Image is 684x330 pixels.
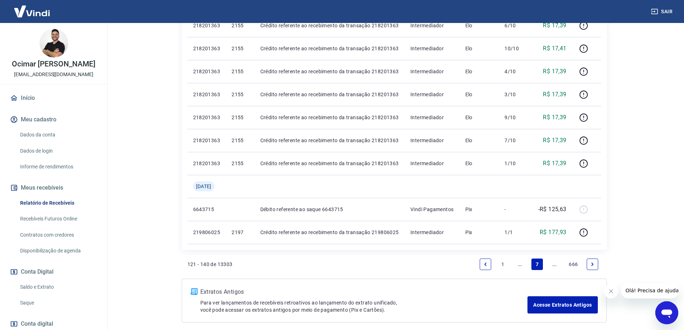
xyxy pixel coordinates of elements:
[14,71,93,78] p: [EMAIL_ADDRESS][DOMAIN_NAME]
[504,229,526,236] p: 1/1
[497,259,508,270] a: Page 1
[504,68,526,75] p: 4/10
[12,60,95,68] p: Ocimar [PERSON_NAME]
[543,113,566,122] p: R$ 17,39
[410,22,454,29] p: Intermediador
[543,44,566,53] p: R$ 17,41
[193,91,220,98] p: 218201363
[410,68,454,75] p: Intermediador
[232,91,248,98] p: 2155
[193,68,220,75] p: 218201363
[232,114,248,121] p: 2155
[543,67,566,76] p: R$ 17,39
[260,91,399,98] p: Crédito referente ao recebimento da transação 218201363
[549,259,560,270] a: Jump forward
[193,206,220,213] p: 6643715
[193,137,220,144] p: 218201363
[587,259,598,270] a: Next page
[504,91,526,98] p: 3/10
[504,160,526,167] p: 1/10
[477,256,601,273] ul: Pagination
[9,180,99,196] button: Meus recebíveis
[540,228,567,237] p: R$ 177,93
[566,259,581,270] a: Page 666
[9,0,55,22] img: Vindi
[17,196,99,210] a: Relatório de Recebíveis
[465,91,493,98] p: Elo
[465,206,493,213] p: Pix
[9,112,99,127] button: Meu cadastro
[504,137,526,144] p: 7/10
[465,22,493,29] p: Elo
[410,91,454,98] p: Intermediador
[21,319,53,329] span: Conta digital
[650,5,675,18] button: Sair
[9,264,99,280] button: Conta Digital
[17,280,99,294] a: Saldo e Extrato
[527,296,597,313] a: Acesse Extratos Antigos
[260,137,399,144] p: Crédito referente ao recebimento da transação 218201363
[187,261,233,268] p: 121 - 140 de 13303
[260,22,399,29] p: Crédito referente ao recebimento da transação 218201363
[232,68,248,75] p: 2155
[193,114,220,121] p: 218201363
[200,288,528,296] p: Extratos Antigos
[17,144,99,158] a: Dados de login
[232,160,248,167] p: 2155
[410,206,454,213] p: Vindi Pagamentos
[465,137,493,144] p: Elo
[543,136,566,145] p: R$ 17,39
[260,114,399,121] p: Crédito referente ao recebimento da transação 218201363
[465,45,493,52] p: Elo
[514,259,526,270] a: Jump backward
[465,229,493,236] p: Pix
[504,22,526,29] p: 6/10
[543,90,566,99] p: R$ 17,39
[260,68,399,75] p: Crédito referente ao recebimento da transação 218201363
[193,229,220,236] p: 219806025
[604,284,618,298] iframe: Fechar mensagem
[655,301,678,324] iframe: Botão para abrir a janela de mensagens
[531,259,543,270] a: Page 7 is your current page
[621,283,678,298] iframe: Mensagem da empresa
[17,228,99,242] a: Contratos com credores
[504,114,526,121] p: 9/10
[465,68,493,75] p: Elo
[193,45,220,52] p: 218201363
[17,296,99,310] a: Saque
[465,160,493,167] p: Elo
[543,21,566,30] p: R$ 17,39
[193,160,220,167] p: 218201363
[232,137,248,144] p: 2155
[480,259,491,270] a: Previous page
[410,45,454,52] p: Intermediador
[17,243,99,258] a: Disponibilização de agenda
[260,160,399,167] p: Crédito referente ao recebimento da transação 218201363
[9,90,99,106] a: Início
[538,205,567,214] p: -R$ 125,63
[200,299,528,313] p: Para ver lançamentos de recebíveis retroativos ao lançamento do extrato unificado, você pode aces...
[465,114,493,121] p: Elo
[39,29,68,57] img: a2e542bc-1054-4b2e-82fa-4e2c783173f8.jpeg
[543,159,566,168] p: R$ 17,39
[17,127,99,142] a: Dados da conta
[410,114,454,121] p: Intermediador
[260,229,399,236] p: Crédito referente ao recebimento da transação 219806025
[410,137,454,144] p: Intermediador
[410,229,454,236] p: Intermediador
[260,45,399,52] p: Crédito referente ao recebimento da transação 218201363
[193,22,220,29] p: 218201363
[232,45,248,52] p: 2155
[232,229,248,236] p: 2197
[17,212,99,226] a: Recebíveis Futuros Online
[17,159,99,174] a: Informe de rendimentos
[504,206,526,213] p: -
[410,160,454,167] p: Intermediador
[196,183,211,190] span: [DATE]
[232,22,248,29] p: 2155
[4,5,60,11] span: Olá! Precisa de ajuda?
[260,206,399,213] p: Débito referente ao saque 6643715
[504,45,526,52] p: 10/10
[191,288,197,295] img: ícone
